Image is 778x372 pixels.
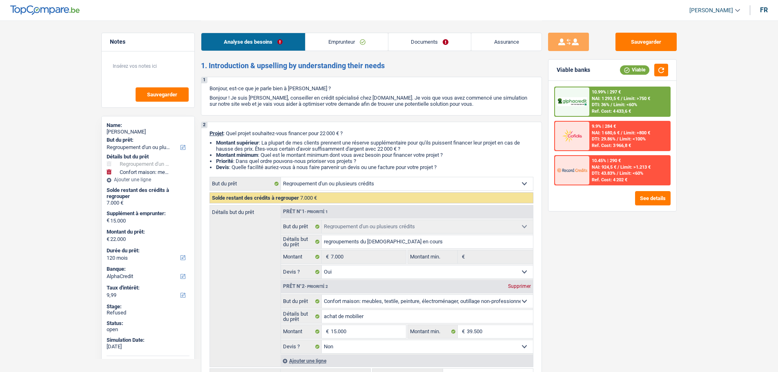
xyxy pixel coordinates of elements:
[615,33,677,51] button: Sauvegarder
[617,171,618,176] span: /
[216,152,533,158] li: : Quel est le montant minimum dont vous avez besoin pour financer votre projet ?
[621,96,622,101] span: /
[592,130,620,136] span: NAI: 1 680,6 €
[300,195,317,201] span: 7.000 €
[458,250,467,263] span: €
[305,33,388,51] a: Emprunteur
[107,229,188,235] label: Montant du prêt:
[617,136,618,142] span: /
[201,61,542,70] h2: 1. Introduction & upselling by understanding their needs
[136,87,189,102] button: Sauvegarder
[458,325,467,338] span: €
[408,250,458,263] label: Montant min.
[592,89,621,95] div: 10.99% | 297 €
[210,95,533,107] p: Bonjour ! Je suis [PERSON_NAME], conseiller en crédit spécialisé chez [DOMAIN_NAME]. Je vois que ...
[107,266,188,272] label: Banque:
[592,109,631,114] div: Ref. Cost: 4 433,6 €
[210,130,533,136] p: : Quel projet souhaitez-vous financer pour 22 000 € ?
[107,285,188,291] label: Taux d'intérêt:
[210,130,223,136] span: Projet
[611,102,612,107] span: /
[216,164,229,170] span: Devis
[617,165,619,170] span: /
[624,130,650,136] span: Limit: >800 €
[107,129,189,135] div: [PERSON_NAME]
[201,33,305,51] a: Analyse des besoins
[281,295,322,308] label: But du prêt
[471,33,542,51] a: Assurance
[107,343,189,350] div: [DATE]
[107,247,188,254] label: Durée du prêt:
[592,136,615,142] span: DTI: 29.86%
[613,102,637,107] span: Limit: <60%
[557,67,590,74] div: Viable banks
[216,164,533,170] li: : Quelle facilité auriez-vous à nous faire parvenir un devis ou une facture pour votre projet ?
[281,355,533,367] div: Ajouter une ligne
[107,187,189,200] div: Solde restant des crédits à regrouper
[592,143,631,148] div: Ref. Cost: 3 966,8 €
[110,38,186,45] h5: Notes
[620,136,646,142] span: Limit: <100%
[592,177,627,183] div: Ref. Cost: 4 202 €
[592,102,609,107] span: DTI: 36%
[201,77,207,83] div: 1
[281,340,322,353] label: Devis ?
[322,250,331,263] span: €
[621,130,622,136] span: /
[620,171,643,176] span: Limit: <60%
[592,171,615,176] span: DTI: 43.83%
[557,97,587,107] img: AlphaCredit
[635,191,671,205] button: See details
[216,140,533,152] li: : La plupart de mes clients prennent une réserve supplémentaire pour qu'ils puissent financer leu...
[107,200,189,206] div: 7.000 €
[281,250,322,263] label: Montant
[10,5,80,15] img: TopCompare Logo
[107,236,109,243] span: €
[408,325,458,338] label: Montant min.
[107,303,189,310] div: Stage:
[322,325,331,338] span: €
[107,217,109,224] span: €
[281,209,330,214] div: Prêt n°1
[107,337,189,343] div: Simulation Date:
[216,158,533,164] li: : Dans quel ordre pouvons-nous prioriser vos projets ?
[281,325,322,338] label: Montant
[216,152,258,158] strong: Montant minimum
[281,284,330,289] div: Prêt n°2
[107,320,189,327] div: Status:
[210,177,281,190] label: But du prêt
[107,310,189,316] div: Refused
[281,220,322,233] label: But du prêt
[592,158,621,163] div: 10.45% | 290 €
[107,137,188,143] label: But du prêt:
[281,265,322,278] label: Devis ?
[592,165,616,170] span: NAI: 924,5 €
[210,85,533,91] p: Bonjour, est-ce que je parle bien à [PERSON_NAME] ?
[305,209,328,214] span: - Priorité 1
[760,6,768,14] div: fr
[557,128,587,143] img: Cofidis
[147,92,177,97] span: Sauvegarder
[592,124,616,129] div: 9.9% | 284 €
[305,284,328,289] span: - Priorité 2
[212,195,299,201] span: Solde restant des crédits à regrouper
[107,154,189,160] div: Détails but du prêt
[216,158,233,164] strong: Priorité
[620,165,651,170] span: Limit: >1.213 €
[201,122,207,128] div: 2
[388,33,471,51] a: Documents
[107,177,189,183] div: Ajouter une ligne
[683,4,740,17] a: [PERSON_NAME]
[210,205,281,215] label: Détails but du prêt
[689,7,733,14] span: [PERSON_NAME]
[107,122,189,129] div: Name:
[107,326,189,333] div: open
[557,163,587,178] img: Record Credits
[620,65,649,74] div: Viable
[281,310,322,323] label: Détails but du prêt
[107,210,188,217] label: Supplément à emprunter:
[624,96,650,101] span: Limit: >750 €
[506,284,533,289] div: Supprimer
[216,140,259,146] strong: Montant supérieur
[281,235,322,248] label: Détails but du prêt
